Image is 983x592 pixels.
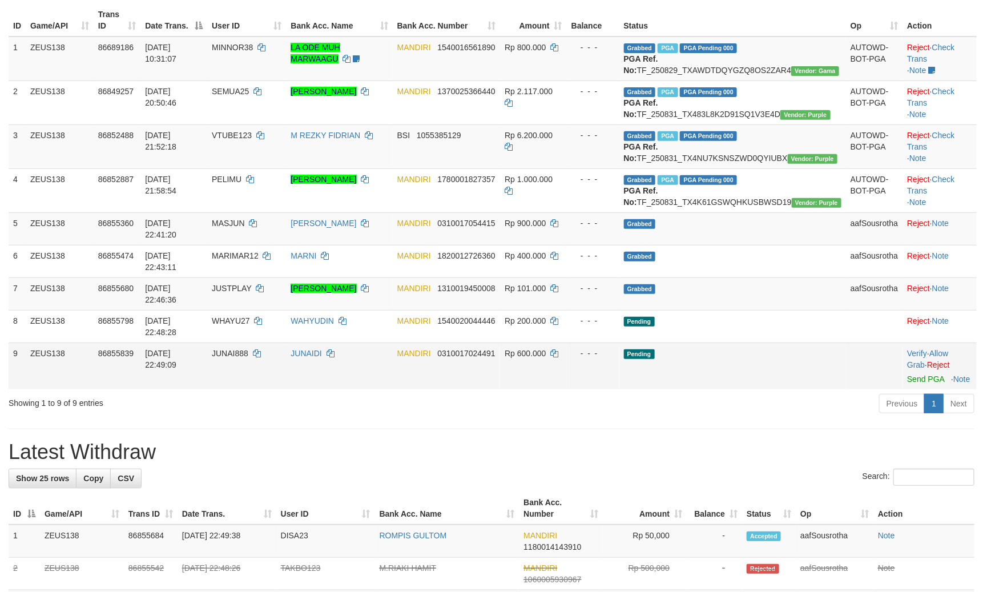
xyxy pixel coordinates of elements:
td: aafSousrotha [846,245,903,277]
span: MANDIRI [523,563,557,573]
span: 86855474 [98,251,134,260]
span: [DATE] 22:48:28 [145,316,176,337]
span: Copy 0310017024491 to clipboard [438,349,495,358]
th: Date Trans.: activate to sort column ascending [178,492,276,525]
span: [DATE] 20:50:46 [145,87,176,107]
span: [DATE] 22:43:11 [145,251,176,272]
td: 86855542 [124,558,178,590]
a: Reject [907,175,930,184]
td: TF_250831_TX4NU7KSNSZWD0QYIUBX [619,124,846,168]
span: PGA Pending [680,175,737,185]
a: Send PGA [907,374,944,384]
span: Copy 1780001827357 to clipboard [438,175,495,184]
a: Reject [907,131,930,140]
span: [DATE] 10:31:07 [145,43,176,63]
td: AUTOWD-BOT-PGA [846,37,903,81]
a: Allow Grab [907,349,948,369]
span: JUNAI888 [212,349,248,358]
span: PGA Pending [680,87,737,97]
th: Balance [567,4,619,37]
span: SEMUA25 [212,87,249,96]
td: Rp 50,000 [603,525,687,558]
td: TF_250829_TXAWDTDQYGZQ8OS2ZAR4 [619,37,846,81]
span: JUSTPLAY [212,284,252,293]
a: [PERSON_NAME] [291,175,356,184]
a: [PERSON_NAME] [291,219,356,228]
th: Game/API: activate to sort column ascending [26,4,94,37]
th: Bank Acc. Number: activate to sort column ascending [393,4,501,37]
td: ZEUS138 [26,80,94,124]
span: Grabbed [624,252,656,261]
a: Reject [907,316,930,325]
a: Reject [907,43,930,52]
a: Note [909,198,926,207]
span: [DATE] 22:49:09 [145,349,176,369]
a: Reject [907,251,930,260]
span: Rp 2.117.000 [505,87,553,96]
span: Copy [83,474,103,483]
div: Showing 1 to 9 of 9 entries [9,393,401,409]
td: · [903,277,977,310]
span: Copy 1180014143910 to clipboard [523,542,581,551]
span: BSI [397,131,410,140]
a: Note [909,110,926,119]
td: TF_250831_TX4K61GSWQHKUSBWSD19 [619,168,846,212]
a: Note [932,284,949,293]
th: ID: activate to sort column descending [9,492,40,525]
th: Game/API: activate to sort column ascending [40,492,124,525]
span: Marked by aafsolysreylen [658,131,678,141]
h1: Latest Withdraw [9,441,974,464]
a: WAHYUDIN [291,316,334,325]
td: ZEUS138 [26,124,94,168]
a: CSV [110,469,142,488]
span: Show 25 rows [16,474,69,483]
span: Rp 6.200.000 [505,131,553,140]
span: MANDIRI [397,175,431,184]
td: TAKBO123 [276,558,375,590]
span: 86855798 [98,316,134,325]
a: M.RIAKI HAMIT [380,563,437,573]
a: Note [878,531,895,540]
b: PGA Ref. No: [624,54,658,75]
td: Rp 500,000 [603,558,687,590]
th: Bank Acc. Name: activate to sort column ascending [286,4,392,37]
div: - - - [571,348,615,359]
a: Reject [927,360,950,369]
td: ZEUS138 [26,310,94,343]
td: 7 [9,277,26,310]
span: Rp 800.000 [505,43,546,52]
span: VTUBE123 [212,131,252,140]
span: Rp 900.000 [505,219,546,228]
span: Copy 1540020044446 to clipboard [438,316,495,325]
td: 1 [9,37,26,81]
div: - - - [571,42,615,53]
span: Accepted [747,531,781,541]
span: Pending [624,317,655,327]
span: Copy 1820012726360 to clipboard [438,251,495,260]
span: MANDIRI [523,531,557,540]
span: PGA Pending [680,43,737,53]
span: MANDIRI [397,316,431,325]
td: · · [903,168,977,212]
div: - - - [571,86,615,97]
a: Reject [907,219,930,228]
b: PGA Ref. No: [624,186,658,207]
a: Note [932,219,949,228]
a: Note [909,154,926,163]
th: Amount: activate to sort column ascending [603,492,687,525]
td: ZEUS138 [26,343,94,389]
a: M REZKY FIDRIAN [291,131,360,140]
td: 86855684 [124,525,178,558]
span: Grabbed [624,284,656,294]
td: 9 [9,343,26,389]
a: Note [909,66,926,75]
th: Bank Acc. Name: activate to sort column ascending [375,492,519,525]
span: MINNOR38 [212,43,253,52]
span: 86689186 [98,43,134,52]
div: - - - [571,218,615,229]
a: Note [878,563,895,573]
span: Grabbed [624,43,656,53]
td: aafSousrotha [796,525,873,558]
a: Check Trans [907,87,954,107]
a: ROMPIS GULTOM [380,531,447,540]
